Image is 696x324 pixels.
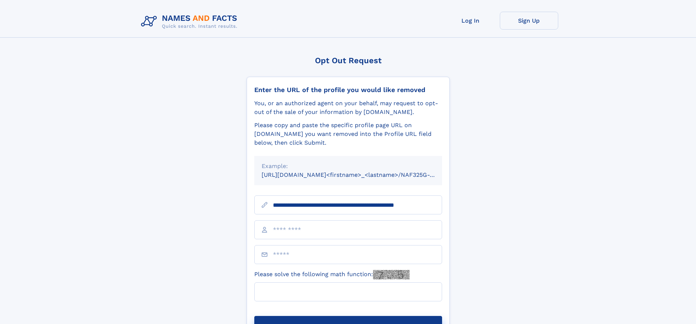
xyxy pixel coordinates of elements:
div: Please copy and paste the specific profile page URL on [DOMAIN_NAME] you want removed into the Pr... [254,121,442,147]
div: Enter the URL of the profile you would like removed [254,86,442,94]
small: [URL][DOMAIN_NAME]<firstname>_<lastname>/NAF325G-xxxxxxxx [262,171,456,178]
div: Opt Out Request [247,56,450,65]
div: Example: [262,162,435,171]
a: Log In [441,12,500,30]
div: You, or an authorized agent on your behalf, may request to opt-out of the sale of your informatio... [254,99,442,117]
a: Sign Up [500,12,558,30]
img: Logo Names and Facts [138,12,243,31]
label: Please solve the following math function: [254,270,410,279]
